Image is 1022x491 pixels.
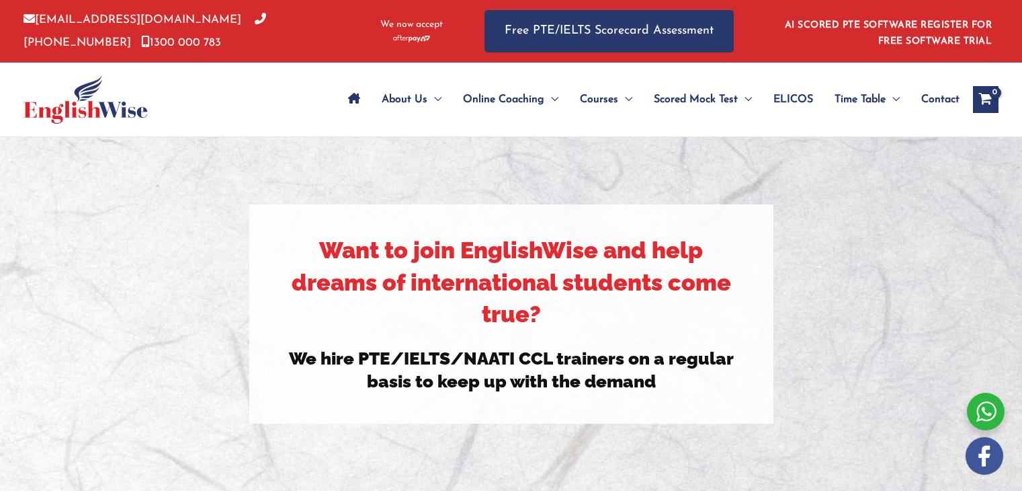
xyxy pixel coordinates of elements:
strong: Want to join EnglishWise and help dreams of international students come true? [292,237,731,328]
span: Menu Toggle [618,76,632,123]
span: About Us [382,76,427,123]
span: Menu Toggle [544,76,558,123]
a: About UsMenu Toggle [371,76,452,123]
span: Scored Mock Test [654,76,738,123]
a: 1300 000 783 [141,37,221,48]
a: CoursesMenu Toggle [569,76,643,123]
aside: Header Widget 1 [777,9,998,53]
span: Menu Toggle [427,76,441,123]
img: cropped-ew-logo [24,75,148,124]
span: Online Coaching [463,76,544,123]
a: View Shopping Cart, empty [973,86,998,113]
a: [PHONE_NUMBER] [24,14,266,48]
h3: We hire PTE/IELTS/NAATI CCL trainers on a regular basis to keep up with the demand [286,348,736,393]
span: ELICOS [773,76,813,123]
a: AI SCORED PTE SOFTWARE REGISTER FOR FREE SOFTWARE TRIAL [785,20,992,46]
span: Courses [580,76,618,123]
a: Online CoachingMenu Toggle [452,76,569,123]
nav: Site Navigation: Main Menu [337,76,960,123]
a: ELICOS [763,76,824,123]
a: Contact [910,76,960,123]
span: Menu Toggle [738,76,752,123]
img: Afterpay-Logo [393,35,430,42]
a: [EMAIL_ADDRESS][DOMAIN_NAME] [24,14,241,26]
a: Free PTE/IELTS Scorecard Assessment [484,10,734,52]
span: Menu Toggle [886,76,900,123]
span: Contact [921,76,960,123]
img: white-facebook.png [966,437,1003,475]
span: We now accept [380,18,443,32]
span: Time Table [835,76,886,123]
a: Scored Mock TestMenu Toggle [643,76,763,123]
a: Time TableMenu Toggle [824,76,910,123]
